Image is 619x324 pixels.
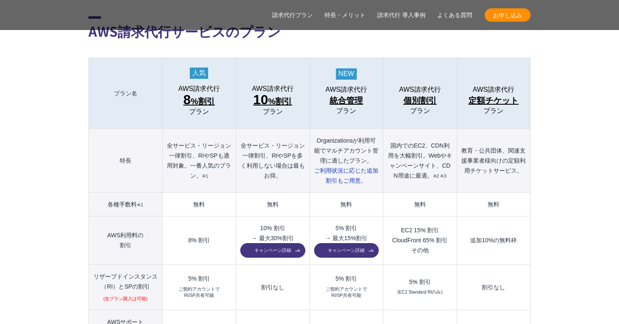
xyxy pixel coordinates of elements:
[399,86,441,93] span: AWS請求代行
[325,11,365,20] a: 特長・メリット
[314,243,379,258] a: キャンペーン詳細
[314,167,378,184] span: ご利用状況に応じた
[184,93,215,108] span: %割引
[253,92,268,107] span: 10
[483,107,503,115] span: プラン
[309,193,383,216] td: 無料
[485,8,531,22] a: お申し込み
[461,86,526,115] a: AWS請求代行 定額チケットプラン
[88,16,531,41] h2: AWS請求代行サービスのプラン
[388,86,452,115] a: AWS請求代行 個別割引プラン
[326,286,367,299] small: ご契約アカウントで RI/SP共有可能
[314,86,379,115] a: AWS請求代行 統合管理プラン
[202,173,208,178] small: ※1
[236,264,309,310] td: 割引なし
[325,86,367,93] span: AWS請求代行
[272,11,313,20] a: 請求代行プラン
[457,216,530,265] td: 追加10%の無料枠
[468,94,518,107] span: 定額チケット
[236,193,309,216] td: 無料
[309,216,383,265] td: 5% 割引 → 最大15%割引
[403,94,437,107] span: 個別割引
[388,279,452,285] div: 5% 割引
[189,108,209,116] span: プラン
[309,129,383,193] th: Organizationsが利用可能でマルチアカウント管理に適したプラン。
[252,85,294,93] span: AWS請求代行
[236,129,309,193] th: 全サービス・リージョン一律割引、RIやSPを多く利用しない場合は最もお得。
[410,107,430,115] span: プラン
[178,85,220,93] span: AWS請求代行
[167,276,231,281] div: 5% 割引
[179,286,220,299] small: ご契約アカウントで RI/SP共有可能
[240,85,305,116] a: AWS請求代行 10%割引プラン
[89,264,163,310] th: リザーブドインスタンス （RI）とSPの割引
[457,264,530,310] td: 割引なし
[184,92,191,107] span: 8
[89,58,163,129] th: プラン名
[162,216,236,265] td: 8% 割引
[103,296,148,302] small: (全プラン購入は可能)
[383,216,457,265] td: EC2 15% 割引 CloudFront 65% 割引 その他
[89,129,163,193] th: 特長
[167,85,231,116] a: AWS請求代行 8%割引 プラン
[330,94,363,107] span: 統合管理
[473,86,514,93] span: AWS請求代行
[383,193,457,216] td: 無料
[162,193,236,216] td: 無料
[263,108,283,116] span: プラン
[236,216,309,265] td: 10% 割引 → 最大30%割引
[383,129,457,193] th: 国内でのEC2、CDN利用を大幅割引。Webやキャンペーンサイト、CDN用途に最適。
[437,11,472,20] a: よくある質問
[253,93,292,108] span: %割引
[314,276,379,281] div: 5% 割引
[336,107,356,115] span: プラン
[377,11,425,20] a: 請求代行 導入事例
[485,11,531,20] span: お申し込み
[457,129,530,193] th: 教育・公共団体、関連支援事業者様向けの定額利用チケットサービス。
[137,202,143,207] small: ※1
[162,129,236,193] th: 全サービス・リージョン一律割引、RIやSPも適用対象。一番人気のプラン。
[398,289,443,296] small: (EC2 Standard RIのみ)
[89,216,163,265] th: AWS利用料の 割引
[89,193,163,216] th: 各種手数料
[240,243,305,258] a: キャンペーン詳細
[457,193,530,216] td: 無料
[433,173,447,178] small: ※2 ※3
